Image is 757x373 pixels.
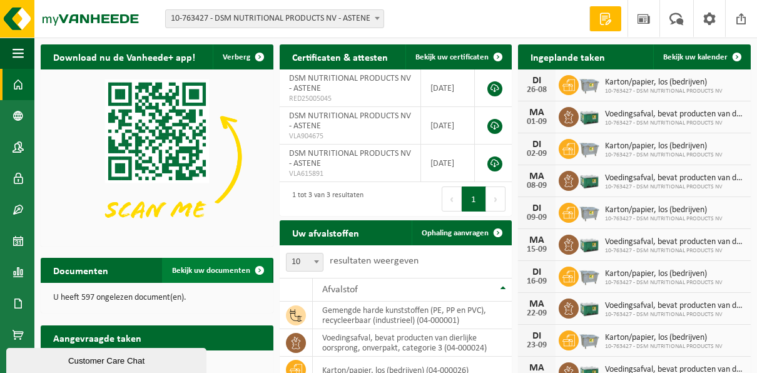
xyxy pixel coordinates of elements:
[462,186,486,212] button: 1
[289,74,411,93] span: DSM NUTRITIONAL PRODUCTS NV - ASTENE
[280,44,400,69] h2: Certificaten & attesten
[412,220,511,245] a: Ophaling aanvragen
[322,285,358,295] span: Afvalstof
[524,309,549,318] div: 22-09
[524,108,549,118] div: MA
[579,105,600,126] img: PB-LB-0680-HPE-GN-01
[605,333,723,343] span: Karton/papier, los (bedrijven)
[280,220,372,245] h2: Uw afvalstoffen
[605,237,744,247] span: Voedingsafval, bevat producten van dierlijke oorsprong, onverpakt, categorie 3
[289,111,411,131] span: DSM NUTRITIONAL PRODUCTS NV - ASTENE
[223,53,250,61] span: Verberg
[605,311,744,319] span: 10-763427 - DSM NUTRITIONAL PRODUCTS NV
[442,186,462,212] button: Previous
[162,258,272,283] a: Bekijk uw documenten
[405,44,511,69] a: Bekijk uw certificaten
[213,44,272,69] button: Verberg
[605,88,723,95] span: 10-763427 - DSM NUTRITIONAL PRODUCTS NV
[524,150,549,158] div: 02-09
[605,120,744,127] span: 10-763427 - DSM NUTRITIONAL PRODUCTS NV
[289,169,412,179] span: VLA615891
[165,9,384,28] span: 10-763427 - DSM NUTRITIONAL PRODUCTS NV - ASTENE
[524,363,549,373] div: MA
[287,253,323,271] span: 10
[166,10,384,28] span: 10-763427 - DSM NUTRITIONAL PRODUCTS NV - ASTENE
[313,329,512,357] td: voedingsafval, bevat producten van dierlijke oorsprong, onverpakt, categorie 3 (04-000024)
[415,53,489,61] span: Bekijk uw certificaten
[41,325,154,350] h2: Aangevraagde taken
[524,331,549,341] div: DI
[289,149,411,168] span: DSM NUTRITIONAL PRODUCTS NV - ASTENE
[41,44,208,69] h2: Download nu de Vanheede+ app!
[579,73,600,95] img: WB-2500-GAL-GY-01
[605,141,723,151] span: Karton/papier, los (bedrijven)
[579,297,600,318] img: PB-LB-0680-HPE-GN-01
[41,258,121,282] h2: Documenten
[524,76,549,86] div: DI
[605,247,744,255] span: 10-763427 - DSM NUTRITIONAL PRODUCTS NV
[653,44,749,69] a: Bekijk uw kalender
[421,145,475,182] td: [DATE]
[6,345,209,373] iframe: chat widget
[605,173,744,183] span: Voedingsafval, bevat producten van dierlijke oorsprong, onverpakt, categorie 3
[524,181,549,190] div: 08-09
[524,245,549,254] div: 15-09
[172,267,250,275] span: Bekijk uw documenten
[421,69,475,107] td: [DATE]
[605,183,744,191] span: 10-763427 - DSM NUTRITIONAL PRODUCTS NV
[579,201,600,222] img: WB-2500-GAL-GY-01
[579,137,600,158] img: WB-2500-GAL-GY-01
[605,343,723,350] span: 10-763427 - DSM NUTRITIONAL PRODUCTS NV
[53,294,261,302] p: U heeft 597 ongelezen document(en).
[286,185,363,213] div: 1 tot 3 van 3 resultaten
[605,215,723,223] span: 10-763427 - DSM NUTRITIONAL PRODUCTS NV
[524,140,549,150] div: DI
[330,256,419,266] label: resultaten weergeven
[524,86,549,95] div: 26-08
[289,131,412,141] span: VLA904675
[524,213,549,222] div: 09-09
[41,69,273,244] img: Download de VHEPlus App
[605,78,723,88] span: Karton/papier, los (bedrijven)
[518,44,617,69] h2: Ingeplande taken
[524,171,549,181] div: MA
[524,299,549,309] div: MA
[605,151,723,159] span: 10-763427 - DSM NUTRITIONAL PRODUCTS NV
[313,302,512,329] td: gemengde harde kunststoffen (PE, PP en PVC), recycleerbaar (industrieel) (04-000001)
[524,267,549,277] div: DI
[486,186,506,212] button: Next
[524,341,549,350] div: 23-09
[579,329,600,350] img: WB-2500-GAL-GY-01
[421,107,475,145] td: [DATE]
[605,205,723,215] span: Karton/papier, los (bedrijven)
[579,233,600,254] img: PB-LB-0680-HPE-GN-01
[286,253,323,272] span: 10
[524,235,549,245] div: MA
[524,118,549,126] div: 01-09
[524,277,549,286] div: 16-09
[579,169,600,190] img: PB-LB-0680-HPE-GN-01
[579,265,600,286] img: WB-2500-GAL-GY-01
[605,279,723,287] span: 10-763427 - DSM NUTRITIONAL PRODUCTS NV
[605,110,744,120] span: Voedingsafval, bevat producten van dierlijke oorsprong, onverpakt, categorie 3
[663,53,728,61] span: Bekijk uw kalender
[605,269,723,279] span: Karton/papier, los (bedrijven)
[422,229,489,237] span: Ophaling aanvragen
[289,94,412,104] span: RED25005045
[524,203,549,213] div: DI
[605,301,744,311] span: Voedingsafval, bevat producten van dierlijke oorsprong, onverpakt, categorie 3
